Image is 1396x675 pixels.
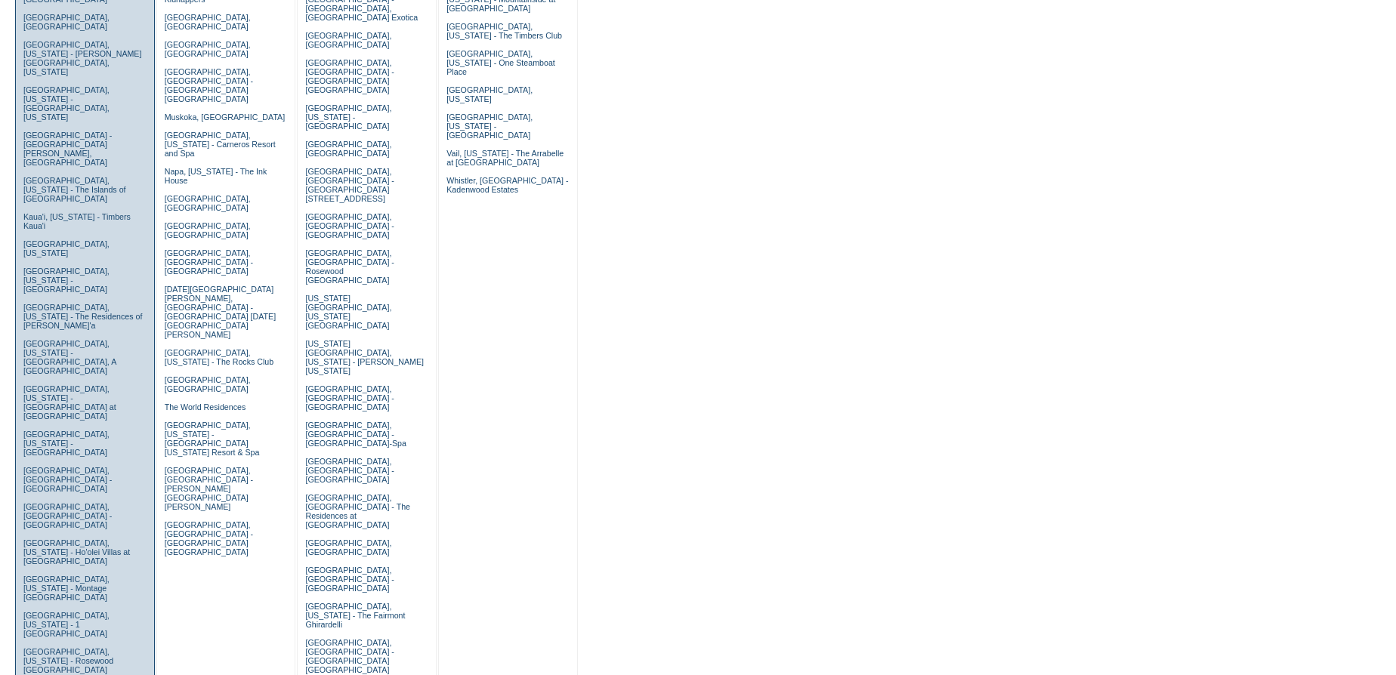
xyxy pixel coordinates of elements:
[23,502,112,529] a: [GEOGRAPHIC_DATA], [GEOGRAPHIC_DATA] - [GEOGRAPHIC_DATA]
[446,85,533,103] a: [GEOGRAPHIC_DATA], [US_STATE]
[23,267,110,294] a: [GEOGRAPHIC_DATA], [US_STATE] - [GEOGRAPHIC_DATA]
[165,13,251,31] a: [GEOGRAPHIC_DATA], [GEOGRAPHIC_DATA]
[165,466,253,511] a: [GEOGRAPHIC_DATA], [GEOGRAPHIC_DATA] - [PERSON_NAME][GEOGRAPHIC_DATA][PERSON_NAME]
[23,575,110,602] a: [GEOGRAPHIC_DATA], [US_STATE] - Montage [GEOGRAPHIC_DATA]
[165,421,260,457] a: [GEOGRAPHIC_DATA], [US_STATE] - [GEOGRAPHIC_DATA] [US_STATE] Resort & Spa
[446,149,564,167] a: Vail, [US_STATE] - The Arrabelle at [GEOGRAPHIC_DATA]
[305,103,391,131] a: [GEOGRAPHIC_DATA], [US_STATE] - [GEOGRAPHIC_DATA]
[305,31,391,49] a: [GEOGRAPHIC_DATA], [GEOGRAPHIC_DATA]
[23,611,110,638] a: [GEOGRAPHIC_DATA], [US_STATE] - 1 [GEOGRAPHIC_DATA]
[23,13,110,31] a: [GEOGRAPHIC_DATA], [GEOGRAPHIC_DATA]
[23,239,110,257] a: [GEOGRAPHIC_DATA], [US_STATE]
[23,538,130,566] a: [GEOGRAPHIC_DATA], [US_STATE] - Ho'olei Villas at [GEOGRAPHIC_DATA]
[23,131,112,167] a: [GEOGRAPHIC_DATA] - [GEOGRAPHIC_DATA][PERSON_NAME], [GEOGRAPHIC_DATA]
[165,167,267,185] a: Napa, [US_STATE] - The Ink House
[446,49,555,76] a: [GEOGRAPHIC_DATA], [US_STATE] - One Steamboat Place
[305,339,424,375] a: [US_STATE][GEOGRAPHIC_DATA], [US_STATE] - [PERSON_NAME] [US_STATE]
[23,384,116,421] a: [GEOGRAPHIC_DATA], [US_STATE] - [GEOGRAPHIC_DATA] at [GEOGRAPHIC_DATA]
[305,167,394,203] a: [GEOGRAPHIC_DATA], [GEOGRAPHIC_DATA] - [GEOGRAPHIC_DATA][STREET_ADDRESS]
[305,212,394,239] a: [GEOGRAPHIC_DATA], [GEOGRAPHIC_DATA] - [GEOGRAPHIC_DATA]
[165,112,285,122] a: Muskoka, [GEOGRAPHIC_DATA]
[165,248,253,276] a: [GEOGRAPHIC_DATA], [GEOGRAPHIC_DATA] - [GEOGRAPHIC_DATA]
[305,493,410,529] a: [GEOGRAPHIC_DATA], [GEOGRAPHIC_DATA] - The Residences at [GEOGRAPHIC_DATA]
[165,40,251,58] a: [GEOGRAPHIC_DATA], [GEOGRAPHIC_DATA]
[23,85,110,122] a: [GEOGRAPHIC_DATA], [US_STATE] - [GEOGRAPHIC_DATA], [US_STATE]
[165,348,274,366] a: [GEOGRAPHIC_DATA], [US_STATE] - The Rocks Club
[165,221,251,239] a: [GEOGRAPHIC_DATA], [GEOGRAPHIC_DATA]
[165,67,253,103] a: [GEOGRAPHIC_DATA], [GEOGRAPHIC_DATA] - [GEOGRAPHIC_DATA] [GEOGRAPHIC_DATA]
[165,285,276,339] a: [DATE][GEOGRAPHIC_DATA][PERSON_NAME], [GEOGRAPHIC_DATA] - [GEOGRAPHIC_DATA] [DATE][GEOGRAPHIC_DAT...
[23,176,126,203] a: [GEOGRAPHIC_DATA], [US_STATE] - The Islands of [GEOGRAPHIC_DATA]
[23,647,113,674] a: [GEOGRAPHIC_DATA], [US_STATE] - Rosewood [GEOGRAPHIC_DATA]
[165,194,251,212] a: [GEOGRAPHIC_DATA], [GEOGRAPHIC_DATA]
[165,375,251,393] a: [GEOGRAPHIC_DATA], [GEOGRAPHIC_DATA]
[305,58,394,94] a: [GEOGRAPHIC_DATA], [GEOGRAPHIC_DATA] - [GEOGRAPHIC_DATA] [GEOGRAPHIC_DATA]
[23,430,110,457] a: [GEOGRAPHIC_DATA], [US_STATE] - [GEOGRAPHIC_DATA]
[23,466,112,493] a: [GEOGRAPHIC_DATA], [GEOGRAPHIC_DATA] - [GEOGRAPHIC_DATA]
[165,402,246,411] a: The World Residences
[305,248,394,285] a: [GEOGRAPHIC_DATA], [GEOGRAPHIC_DATA] - Rosewood [GEOGRAPHIC_DATA]
[23,303,143,330] a: [GEOGRAPHIC_DATA], [US_STATE] - The Residences of [PERSON_NAME]'a
[305,538,391,556] a: [GEOGRAPHIC_DATA], [GEOGRAPHIC_DATA]
[165,131,276,158] a: [GEOGRAPHIC_DATA], [US_STATE] - Carneros Resort and Spa
[305,566,394,593] a: [GEOGRAPHIC_DATA], [GEOGRAPHIC_DATA] - [GEOGRAPHIC_DATA]
[305,457,394,484] a: [GEOGRAPHIC_DATA], [GEOGRAPHIC_DATA] - [GEOGRAPHIC_DATA]
[305,384,394,411] a: [GEOGRAPHIC_DATA], [GEOGRAPHIC_DATA] - [GEOGRAPHIC_DATA]
[305,638,394,674] a: [GEOGRAPHIC_DATA], [GEOGRAPHIC_DATA] - [GEOGRAPHIC_DATA] [GEOGRAPHIC_DATA]
[23,40,142,76] a: [GEOGRAPHIC_DATA], [US_STATE] - [PERSON_NAME][GEOGRAPHIC_DATA], [US_STATE]
[165,520,253,556] a: [GEOGRAPHIC_DATA], [GEOGRAPHIC_DATA] - [GEOGRAPHIC_DATA] [GEOGRAPHIC_DATA]
[305,602,405,629] a: [GEOGRAPHIC_DATA], [US_STATE] - The Fairmont Ghirardelli
[446,176,568,194] a: Whistler, [GEOGRAPHIC_DATA] - Kadenwood Estates
[446,112,533,140] a: [GEOGRAPHIC_DATA], [US_STATE] - [GEOGRAPHIC_DATA]
[446,22,562,40] a: [GEOGRAPHIC_DATA], [US_STATE] - The Timbers Club
[305,294,391,330] a: [US_STATE][GEOGRAPHIC_DATA], [US_STATE][GEOGRAPHIC_DATA]
[23,339,116,375] a: [GEOGRAPHIC_DATA], [US_STATE] - [GEOGRAPHIC_DATA], A [GEOGRAPHIC_DATA]
[23,212,131,230] a: Kaua'i, [US_STATE] - Timbers Kaua'i
[305,140,391,158] a: [GEOGRAPHIC_DATA], [GEOGRAPHIC_DATA]
[305,421,406,448] a: [GEOGRAPHIC_DATA], [GEOGRAPHIC_DATA] - [GEOGRAPHIC_DATA]-Spa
